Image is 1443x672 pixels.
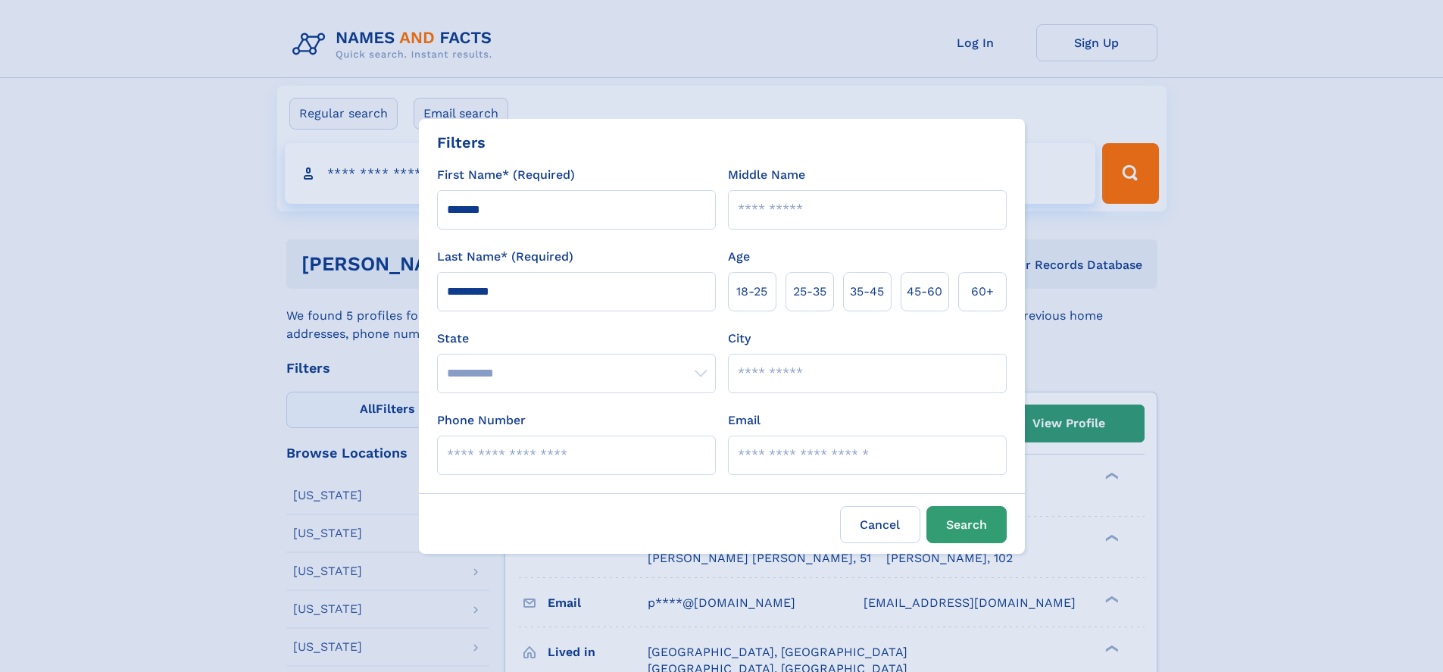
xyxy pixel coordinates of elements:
label: Age [728,248,750,266]
span: 18‑25 [736,283,767,301]
label: City [728,330,751,348]
label: First Name* (Required) [437,166,575,184]
label: Middle Name [728,166,805,184]
span: 60+ [971,283,994,301]
label: State [437,330,716,348]
label: Phone Number [437,411,526,430]
span: 45‑60 [907,283,942,301]
div: Filters [437,131,486,154]
label: Email [728,411,761,430]
button: Search [926,506,1007,543]
label: Last Name* (Required) [437,248,573,266]
span: 35‑45 [850,283,884,301]
span: 25‑35 [793,283,826,301]
label: Cancel [840,506,920,543]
